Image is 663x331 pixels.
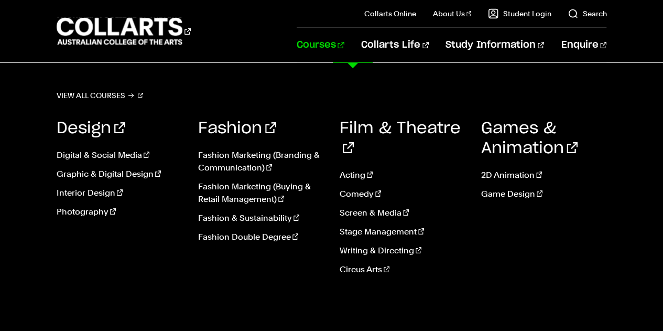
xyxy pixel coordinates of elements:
a: About Us [433,8,472,19]
a: Circus Arts [340,263,465,276]
a: Graphic & Digital Design [57,168,182,180]
a: Student Login [488,8,551,19]
a: Digital & Social Media [57,149,182,162]
a: Study Information [445,28,544,62]
a: Collarts Online [364,8,416,19]
a: Fashion Marketing (Buying & Retail Management) [198,180,324,206]
a: Film & Theatre [340,121,461,156]
a: Interior Design [57,187,182,199]
a: Design [57,121,125,136]
a: Enquire [561,28,606,62]
a: Fashion Marketing (Branding & Communication) [198,149,324,174]
a: Acting [340,169,465,181]
a: Courses [297,28,344,62]
a: Game Design [481,188,606,200]
a: 2D Animation [481,169,606,181]
a: Stage Management [340,226,465,238]
a: Fashion & Sustainability [198,212,324,225]
a: Photography [57,206,182,218]
a: Games & Animation [481,121,578,156]
a: Collarts Life [361,28,429,62]
a: Search [568,8,606,19]
a: Fashion Double Degree [198,231,324,243]
div: Go to homepage [57,16,191,46]
a: View all courses [57,88,144,103]
a: Comedy [340,188,465,200]
a: Screen & Media [340,207,465,219]
a: Writing & Directing [340,244,465,257]
a: Fashion [198,121,276,136]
